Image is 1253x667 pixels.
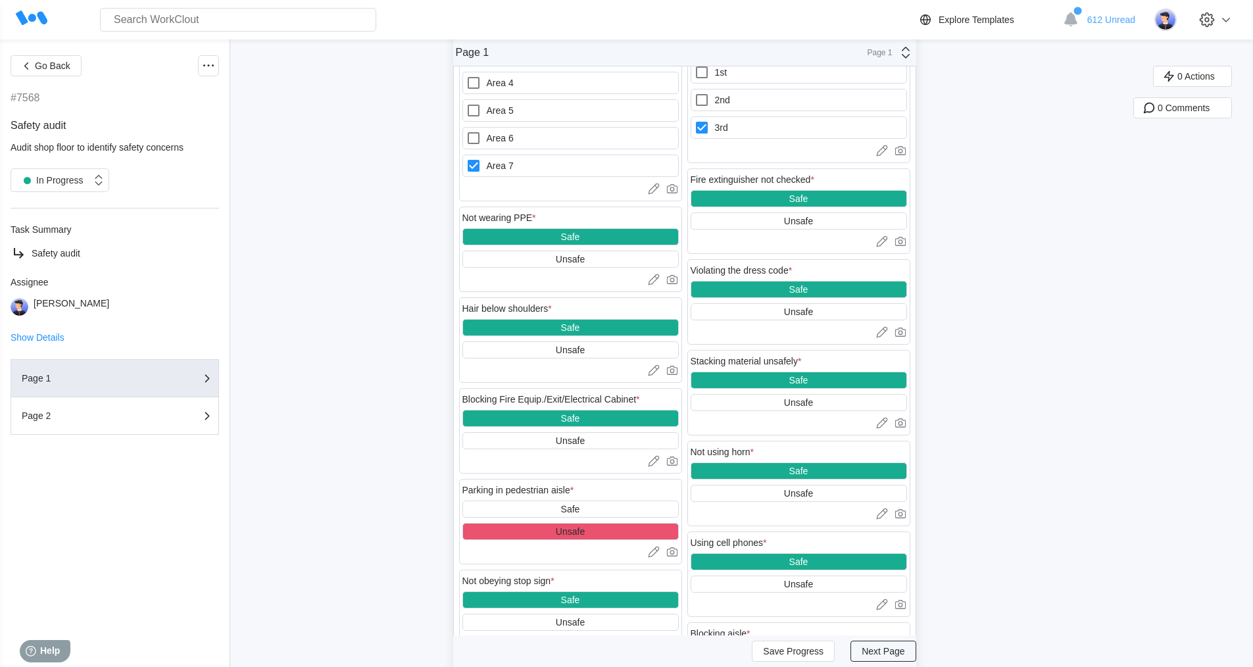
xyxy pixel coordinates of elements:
div: Safe [561,232,580,242]
div: Blocking Fire Equip./Exit/Electrical Cabinet [462,394,640,405]
a: Explore Templates [918,12,1056,28]
button: Next Page [850,641,916,662]
div: Unsafe [784,579,813,589]
div: Safe [789,375,808,385]
label: 3rd [691,116,907,139]
div: Page 2 [22,411,153,420]
div: Not obeying stop sign [462,576,554,586]
div: Safe [561,413,580,424]
div: Assignee [11,277,219,287]
div: Safe [789,284,808,295]
div: Audit shop floor to identify safety concerns [11,142,219,153]
img: user-5.png [1154,9,1177,31]
button: 0 Actions [1153,66,1232,87]
div: Safe [789,466,808,476]
div: Not using horn [691,447,754,457]
span: Save Progress [763,647,823,656]
div: Hair below shoulders [462,303,552,314]
div: Unsafe [556,345,585,355]
div: Page 1 [22,374,153,383]
span: Safety audit [11,120,66,131]
div: Safe [561,595,580,605]
div: Unsafe [784,488,813,499]
button: Go Back [11,55,82,76]
button: Show Details [11,333,64,342]
div: Not wearing PPE [462,212,536,223]
label: Area 5 [462,99,679,122]
div: Using cell phones [691,537,767,548]
span: Safety audit [32,248,80,259]
div: Page 1 [456,47,489,59]
div: In Progress [18,171,84,189]
input: Search WorkClout [100,8,376,32]
div: Unsafe [556,435,585,446]
div: Safe [561,504,580,514]
div: Parking in pedestrian aisle [462,485,574,495]
label: 2nd [691,89,907,111]
label: Area 4 [462,72,679,94]
div: Unsafe [784,307,813,317]
span: Go Back [35,61,70,70]
button: 0 Comments [1133,97,1232,118]
span: 0 Comments [1158,103,1210,112]
div: [PERSON_NAME] [34,298,109,316]
button: Save Progress [752,641,835,662]
label: Area 7 [462,155,679,177]
span: 612 Unread [1087,14,1135,25]
button: Page 2 [11,397,219,435]
div: Blocking aisle [691,628,750,639]
img: user-5.png [11,298,28,316]
div: Stacking material unsafely [691,356,802,366]
div: Page 1 [860,48,893,57]
div: Unsafe [784,216,813,226]
div: Safe [561,322,580,333]
div: Explore Templates [939,14,1014,25]
span: Next Page [862,647,904,656]
div: #7568 [11,92,40,104]
div: Unsafe [556,254,585,264]
a: Safety audit [11,245,219,261]
label: Area 6 [462,127,679,149]
div: Task Summary [11,224,219,235]
span: 0 Actions [1177,72,1215,81]
div: Violating the dress code [691,265,793,276]
label: 1st [691,61,907,84]
div: Safe [789,556,808,567]
div: Fire extinguisher not checked [691,174,814,185]
div: Unsafe [556,617,585,628]
button: Page 1 [11,359,219,397]
div: Unsafe [556,526,585,537]
div: Safe [789,193,808,204]
div: Unsafe [784,397,813,408]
